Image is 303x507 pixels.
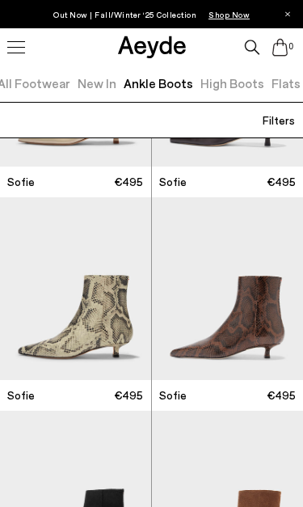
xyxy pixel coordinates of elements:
span: Sofie [7,174,35,190]
span: €495 [267,387,296,403]
span: €495 [114,387,143,403]
a: New In [78,75,116,91]
span: Sofie [159,174,187,190]
span: Filters [263,113,295,127]
span: Sofie [159,387,187,403]
span: €495 [267,174,296,190]
a: High Boots [200,75,264,91]
span: Sofie [7,387,35,403]
a: Flats [271,75,301,91]
span: €495 [114,174,143,190]
a: Ankle Boots [124,75,193,91]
